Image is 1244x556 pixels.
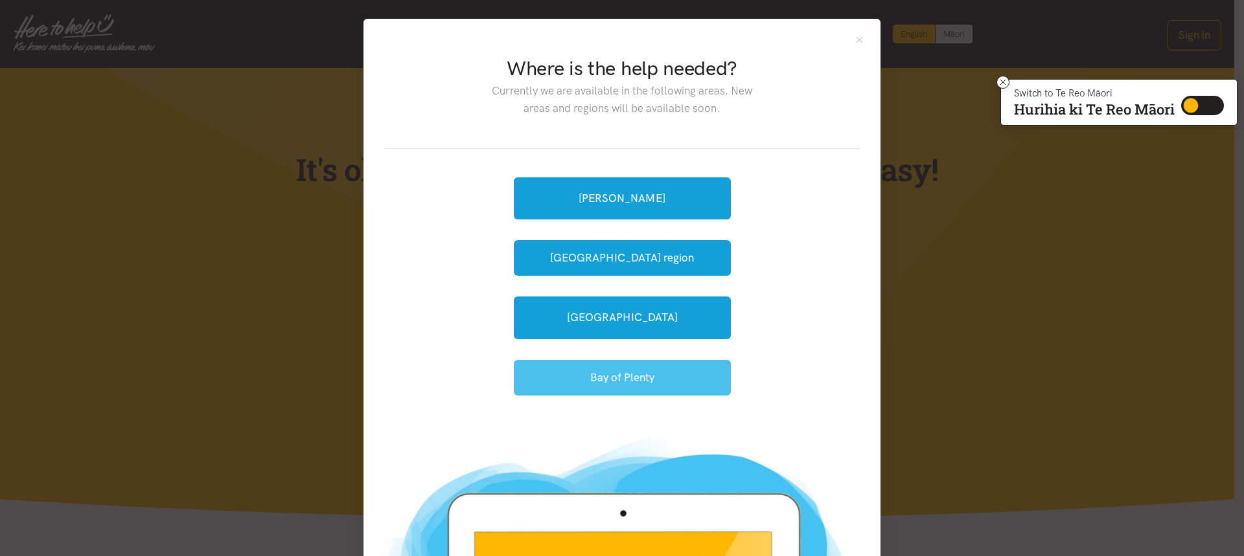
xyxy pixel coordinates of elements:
[854,34,865,45] button: Close
[1014,89,1175,97] p: Switch to Te Reo Māori
[514,296,731,339] a: [GEOGRAPHIC_DATA]
[481,55,762,82] h2: Where is the help needed?
[514,360,731,395] button: Bay of Plenty
[1014,104,1175,115] p: Hurihia ki Te Reo Māori
[514,177,731,219] a: [PERSON_NAME]
[481,82,762,117] p: Currently we are available in the following areas. New areas and regions will be available soon.
[514,240,731,276] button: [GEOGRAPHIC_DATA] region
